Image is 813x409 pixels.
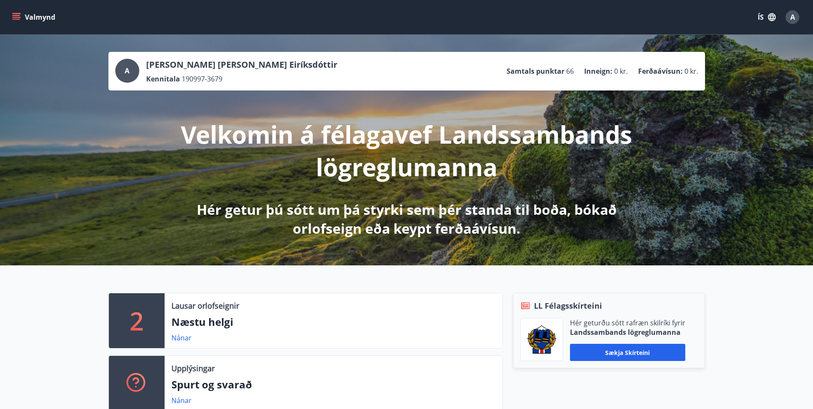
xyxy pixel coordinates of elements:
[684,66,698,76] span: 0 kr.
[753,9,780,25] button: ÍS
[171,300,239,311] p: Lausar orlofseignir
[180,118,633,183] p: Velkomin á félagavef Landssambands lögreglumanna
[10,9,59,25] button: menu
[614,66,628,76] span: 0 kr.
[171,377,495,392] p: Spurt og svarað
[171,363,215,374] p: Upplýsingar
[171,333,192,343] a: Nánar
[534,300,602,311] span: LL Félagsskírteini
[638,66,683,76] p: Ferðaávísun :
[570,328,685,337] p: Landssambands lögreglumanna
[182,74,222,84] span: 190997-3679
[171,396,192,405] a: Nánar
[125,66,129,75] span: A
[790,12,795,22] span: A
[146,59,337,71] p: [PERSON_NAME] [PERSON_NAME] Eiríksdóttir
[570,318,685,328] p: Hér geturðu sótt rafræn skilríki fyrir
[130,304,144,337] p: 2
[782,7,803,27] button: A
[171,315,495,329] p: Næstu helgi
[507,66,564,76] p: Samtals punktar
[146,74,180,84] p: Kennitala
[180,200,633,238] p: Hér getur þú sótt um þá styrki sem þér standa til boða, bókað orlofseign eða keypt ferðaávísun.
[566,66,574,76] span: 66
[584,66,612,76] p: Inneign :
[527,325,556,354] img: 1cqKbADZNYZ4wXUG0EC2JmCwhQh0Y6EN22Kw4FTY.png
[570,344,685,361] button: Sækja skírteini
